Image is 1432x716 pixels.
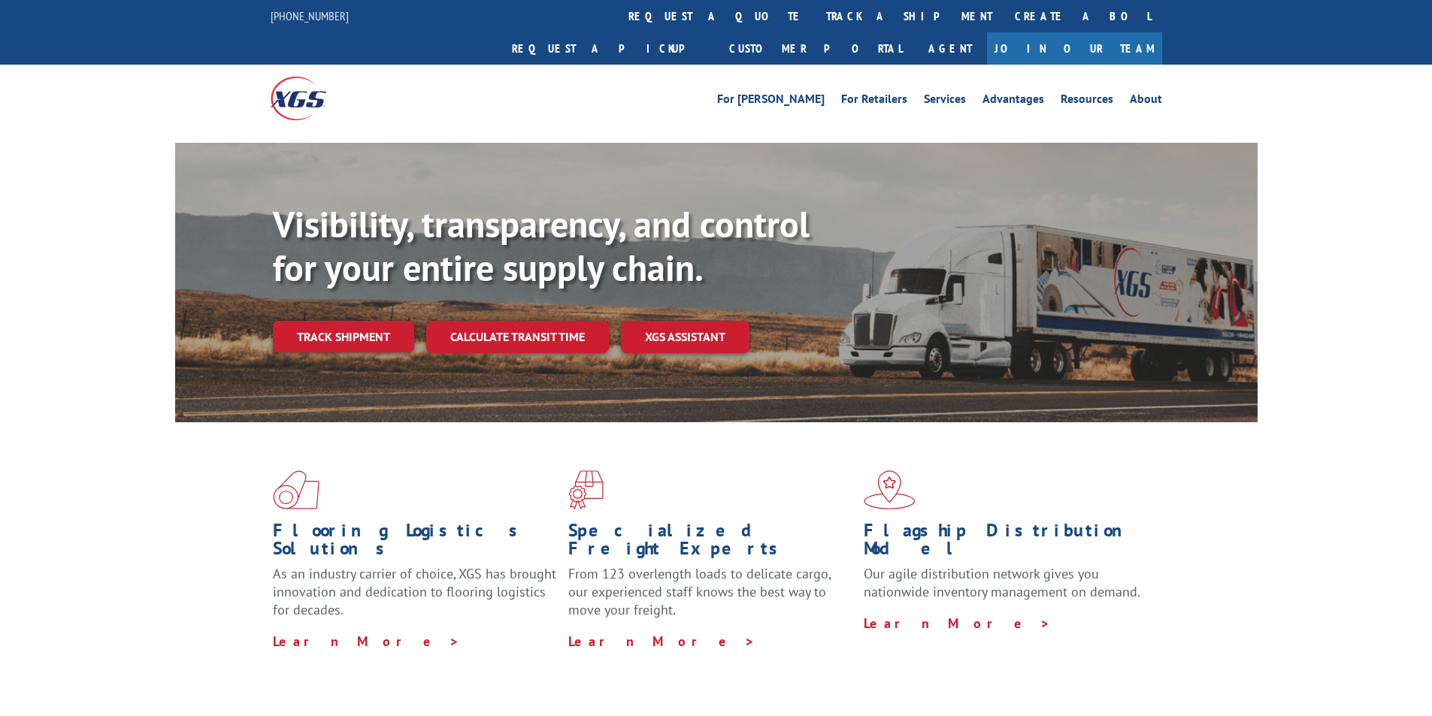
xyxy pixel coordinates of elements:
a: Services [924,93,966,110]
a: About [1130,93,1162,110]
h1: Flagship Distribution Model [864,521,1148,565]
a: XGS ASSISTANT [621,321,749,353]
a: Join Our Team [987,32,1162,65]
b: Visibility, transparency, and control for your entire supply chain. [273,201,810,291]
a: For Retailers [841,93,907,110]
a: Customer Portal [718,32,913,65]
img: xgs-icon-total-supply-chain-intelligence-red [273,470,319,509]
h1: Flooring Logistics Solutions [273,521,557,565]
p: From 123 overlength loads to delicate cargo, our experienced staff knows the best way to move you... [568,565,852,632]
a: Request a pickup [501,32,718,65]
a: Learn More > [568,633,755,650]
span: Our agile distribution network gives you nationwide inventory management on demand. [864,565,1140,600]
a: Advantages [982,93,1044,110]
a: For [PERSON_NAME] [717,93,825,110]
a: Learn More > [273,633,460,650]
span: As an industry carrier of choice, XGS has brought innovation and dedication to flooring logistics... [273,565,556,618]
a: Learn More > [864,615,1051,632]
img: xgs-icon-flagship-distribution-model-red [864,470,916,509]
a: Calculate transit time [426,321,609,353]
h1: Specialized Freight Experts [568,521,852,565]
a: Resources [1061,93,1113,110]
a: [PHONE_NUMBER] [271,8,349,23]
a: Agent [913,32,987,65]
img: xgs-icon-focused-on-flooring-red [568,470,604,509]
a: Track shipment [273,321,414,352]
